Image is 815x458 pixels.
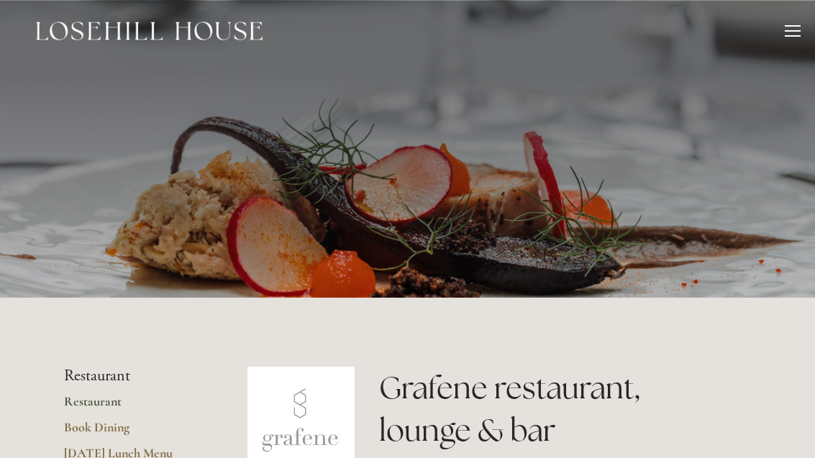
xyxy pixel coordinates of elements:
h1: Grafene restaurant, lounge & bar [379,367,751,452]
a: Restaurant [64,393,201,419]
a: Book Dining [64,419,201,445]
img: Losehill House [36,22,263,40]
li: Restaurant [64,367,201,385]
